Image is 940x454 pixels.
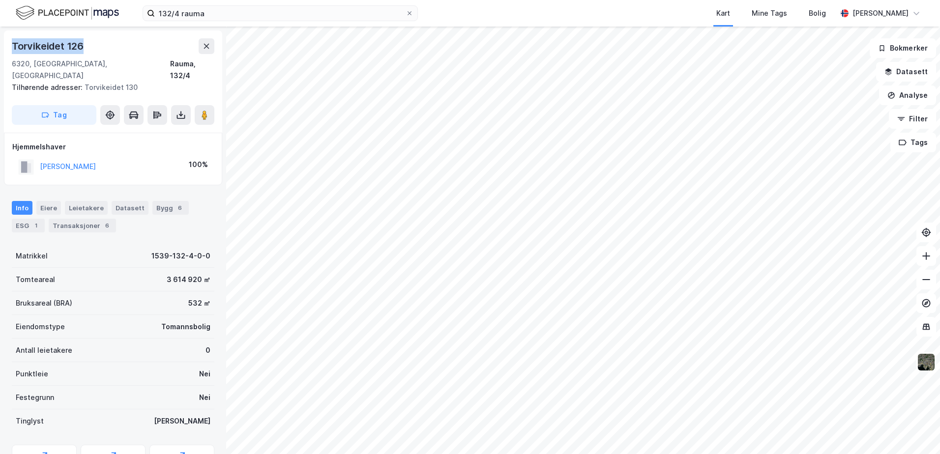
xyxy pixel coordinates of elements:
button: Tag [12,105,96,125]
div: 0 [206,344,210,356]
div: 532 ㎡ [188,297,210,309]
div: Transaksjoner [49,219,116,232]
div: [PERSON_NAME] [852,7,909,19]
div: Festegrunn [16,392,54,403]
button: Tags [890,133,936,152]
div: Rauma, 132/4 [170,58,214,82]
div: Tinglyst [16,415,44,427]
div: Bygg [152,201,189,215]
div: Mine Tags [752,7,787,19]
iframe: Chat Widget [891,407,940,454]
button: Bokmerker [870,38,936,58]
div: [PERSON_NAME] [154,415,210,427]
div: Eiere [36,201,61,215]
div: 6320, [GEOGRAPHIC_DATA], [GEOGRAPHIC_DATA] [12,58,170,82]
div: 6 [102,221,112,230]
div: ESG [12,219,45,232]
div: Matrikkel [16,250,48,262]
div: Kontrollprogram for chat [891,407,940,454]
button: Datasett [876,62,936,82]
button: Analyse [879,85,936,105]
div: Tomteareal [16,274,55,285]
img: logo.f888ab2527a4732fd821a326f86c7f29.svg [16,4,119,22]
div: Datasett [112,201,148,215]
div: 1539-132-4-0-0 [151,250,210,262]
div: 6 [175,203,185,213]
div: Bruksareal (BRA) [16,297,72,309]
span: Tilhørende adresser: [12,83,85,91]
div: Info [12,201,32,215]
div: Eiendomstype [16,321,65,333]
div: Tomannsbolig [161,321,210,333]
div: 3 614 920 ㎡ [167,274,210,285]
input: Søk på adresse, matrikkel, gårdeiere, leietakere eller personer [155,6,406,21]
div: Torvikeidet 130 [12,82,206,93]
div: Bolig [809,7,826,19]
div: Nei [199,392,210,403]
div: Antall leietakere [16,344,72,356]
div: Hjemmelshaver [12,141,214,153]
div: Torvikeidet 126 [12,38,86,54]
div: 100% [189,159,208,170]
div: 1 [31,221,41,230]
div: Kart [716,7,730,19]
div: Leietakere [65,201,108,215]
div: Punktleie [16,368,48,380]
button: Filter [889,109,936,129]
img: 9k= [917,353,936,371]
div: Nei [199,368,210,380]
